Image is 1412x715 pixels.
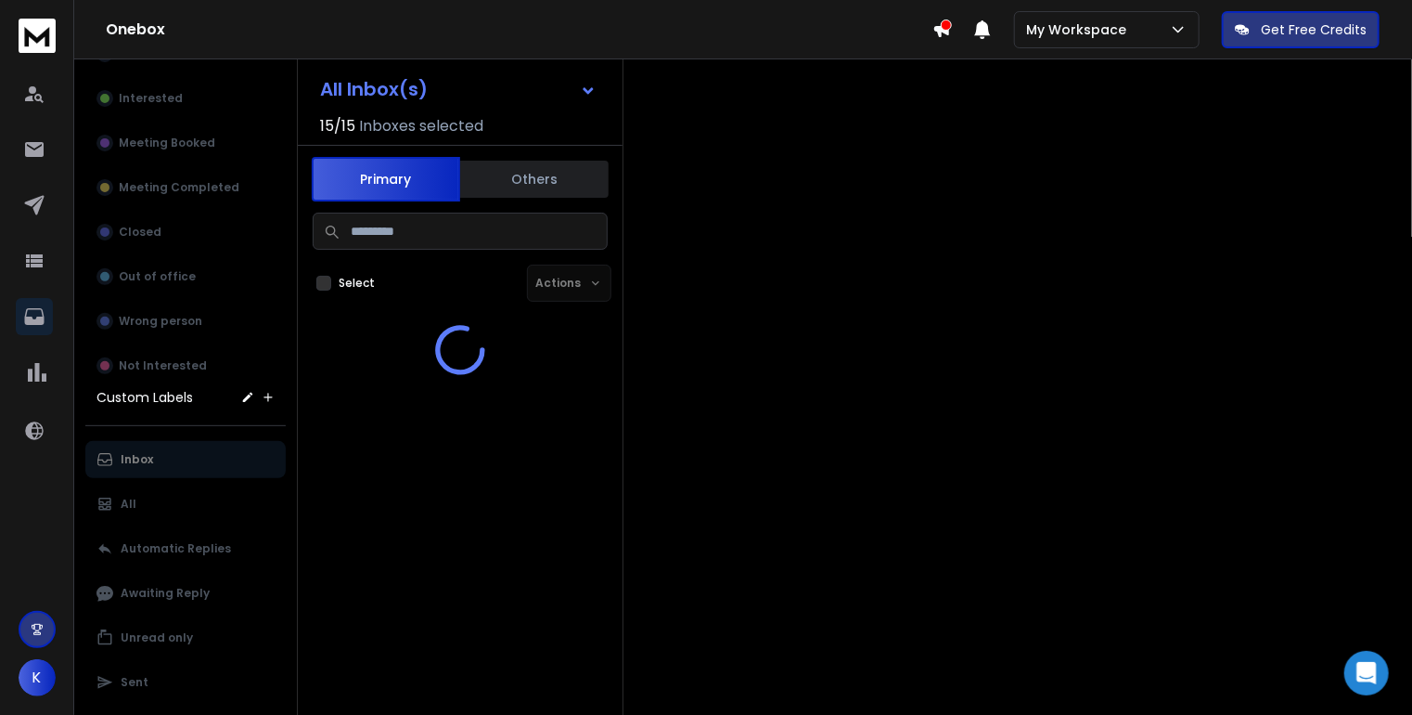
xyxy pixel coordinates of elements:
[305,71,611,108] button: All Inbox(s)
[19,659,56,696] button: K
[1026,20,1134,39] p: My Workspace
[106,19,932,41] h1: Onebox
[1344,651,1389,695] div: Open Intercom Messenger
[339,276,375,291] label: Select
[1222,11,1380,48] button: Get Free Credits
[19,19,56,53] img: logo
[320,80,428,98] h1: All Inbox(s)
[1261,20,1367,39] p: Get Free Credits
[96,388,193,407] h3: Custom Labels
[359,115,483,137] h3: Inboxes selected
[460,159,609,200] button: Others
[312,157,460,201] button: Primary
[320,115,355,137] span: 15 / 15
